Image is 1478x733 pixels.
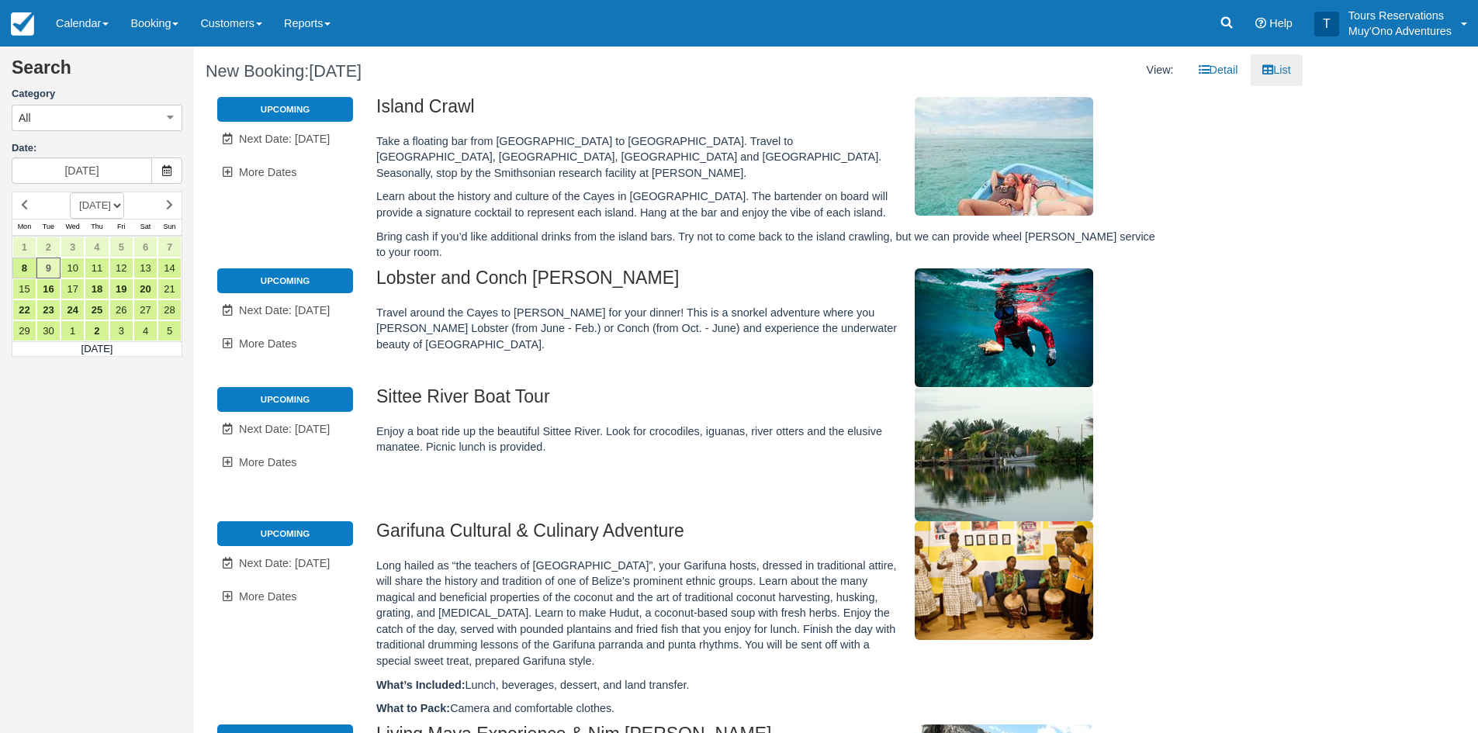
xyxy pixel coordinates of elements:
[12,320,36,341] a: 29
[61,278,85,299] a: 17
[133,237,157,258] a: 6
[376,387,1167,416] h2: Sittee River Boat Tour
[376,702,450,714] strong: What to Pack:
[36,219,61,236] th: Tue
[376,305,1167,353] p: Travel around the Cayes to [PERSON_NAME] for your dinner! This is a snorkel adventure where you [...
[217,268,353,293] li: Upcoming
[376,424,1167,455] p: Enjoy a boat ride up the beautiful Sittee River. Look for crocodiles, iguanas, river otters and t...
[915,268,1093,387] img: M306-1
[61,219,85,236] th: Wed
[109,278,133,299] a: 19
[376,97,1167,126] h2: Island Crawl
[12,237,36,258] a: 1
[1255,18,1266,29] i: Help
[1269,17,1293,29] span: Help
[376,188,1167,220] p: Learn about the history and culture of the Cayes in [GEOGRAPHIC_DATA]. The bartender on board wil...
[217,521,353,546] li: Upcoming
[11,12,34,36] img: checkfront-main-nav-mini-logo.png
[157,320,182,341] a: 5
[133,219,157,236] th: Sat
[36,278,61,299] a: 16
[239,456,296,468] span: More Dates
[12,87,182,102] label: Category
[915,521,1093,640] img: M49-1
[1314,12,1339,36] div: T
[61,299,85,320] a: 24
[133,258,157,278] a: 13
[61,320,85,341] a: 1
[217,97,353,122] li: Upcoming
[157,258,182,278] a: 14
[309,61,362,81] span: [DATE]
[376,558,1167,669] p: Long hailed as “the teachers of [GEOGRAPHIC_DATA]”, your Garifuna hosts, dressed in traditional a...
[157,299,182,320] a: 28
[376,679,466,691] strong: What’s Included:
[61,237,85,258] a: 3
[12,58,182,87] h2: Search
[157,237,182,258] a: 7
[239,133,330,145] span: Next Date: [DATE]
[36,299,61,320] a: 23
[376,700,1167,717] p: Camera and comfortable clothes.
[1348,23,1452,39] p: Muy'Ono Adventures
[85,320,109,341] a: 2
[217,387,353,412] li: Upcoming
[1187,54,1250,86] a: Detail
[157,278,182,299] a: 21
[133,320,157,341] a: 4
[239,590,296,603] span: More Dates
[85,299,109,320] a: 25
[36,258,61,278] a: 9
[133,278,157,299] a: 20
[19,110,31,126] span: All
[239,337,296,350] span: More Dates
[217,413,353,445] a: Next Date: [DATE]
[12,341,182,357] td: [DATE]
[217,123,353,155] a: Next Date: [DATE]
[109,258,133,278] a: 12
[1135,54,1186,86] li: View:
[36,320,61,341] a: 30
[85,219,109,236] th: Thu
[239,304,330,316] span: Next Date: [DATE]
[12,258,36,278] a: 8
[85,237,109,258] a: 4
[12,105,182,131] button: All
[239,557,330,569] span: Next Date: [DATE]
[915,387,1093,521] img: M307-1
[217,548,353,579] a: Next Date: [DATE]
[376,133,1167,182] p: Take a floating bar from [GEOGRAPHIC_DATA] to [GEOGRAPHIC_DATA]. Travel to [GEOGRAPHIC_DATA], [GE...
[239,423,330,435] span: Next Date: [DATE]
[239,166,296,178] span: More Dates
[133,299,157,320] a: 27
[109,237,133,258] a: 5
[376,521,1167,550] h2: Garifuna Cultural & Culinary Adventure
[157,219,182,236] th: Sun
[12,219,36,236] th: Mon
[85,278,109,299] a: 18
[36,237,61,258] a: 2
[915,97,1093,216] img: M305-1
[12,278,36,299] a: 15
[12,299,36,320] a: 22
[376,677,1167,693] p: Lunch, beverages, dessert, and land transfer.
[1348,8,1452,23] p: Tours Reservations
[217,295,353,327] a: Next Date: [DATE]
[12,141,182,156] label: Date:
[85,258,109,278] a: 11
[109,299,133,320] a: 26
[376,229,1167,261] p: Bring cash if you’d like additional drinks from the island bars. Try not to come back to the isla...
[109,219,133,236] th: Fri
[376,268,1167,297] h2: Lobster and Conch [PERSON_NAME]
[1251,54,1302,86] a: List
[109,320,133,341] a: 3
[61,258,85,278] a: 10
[206,62,736,81] h1: New Booking:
